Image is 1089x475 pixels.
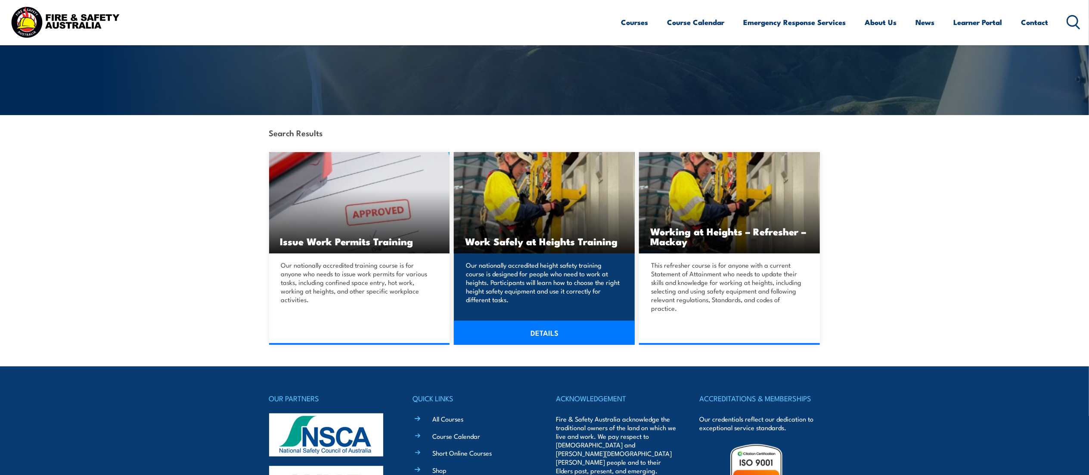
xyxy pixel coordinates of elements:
p: Fire & Safety Australia acknowledge the traditional owners of the land on which we live and work.... [556,415,676,475]
p: Our nationally accredited training course is for anyone who needs to issue work permits for vario... [281,261,435,304]
h4: ACKNOWLEDGEMENT [556,392,676,404]
h3: Working at Heights – Refresher – Mackay [650,226,809,246]
strong: Search Results [269,127,323,138]
img: Work Safely at Heights Training (1) [454,152,635,253]
a: Work Safely at Heights Training [454,152,635,253]
a: Course Calendar [432,431,480,441]
a: News [916,11,935,34]
a: About Us [865,11,897,34]
p: Our credentials reflect our dedication to exceptional service standards. [699,415,820,432]
a: Contact [1021,11,1049,34]
a: Shop [432,466,447,475]
h4: QUICK LINKS [413,392,533,404]
p: This refresher course is for anyone with a current Statement of Attainment who needs to update th... [651,261,805,312]
a: DETAILS [454,321,635,345]
a: All Courses [432,414,463,423]
a: Issue Work Permits Training [269,152,450,253]
img: nsca-logo-footer [269,413,383,456]
a: Working at Heights – Refresher – Mackay [639,152,820,253]
h4: OUR PARTNERS [269,392,390,404]
a: Courses [621,11,648,34]
a: Learner Portal [954,11,1002,34]
h3: Issue Work Permits Training [280,236,439,246]
img: Issue Work Permits [269,152,450,253]
h4: ACCREDITATIONS & MEMBERSHIPS [699,392,820,404]
h3: Work Safely at Heights Training [465,236,624,246]
p: Our nationally accredited height safety training course is designed for people who need to work a... [466,261,620,304]
img: Work Safely at Heights Training (1) [639,152,820,253]
a: Emergency Response Services [744,11,846,34]
a: Course Calendar [667,11,725,34]
a: Short Online Courses [432,448,492,457]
